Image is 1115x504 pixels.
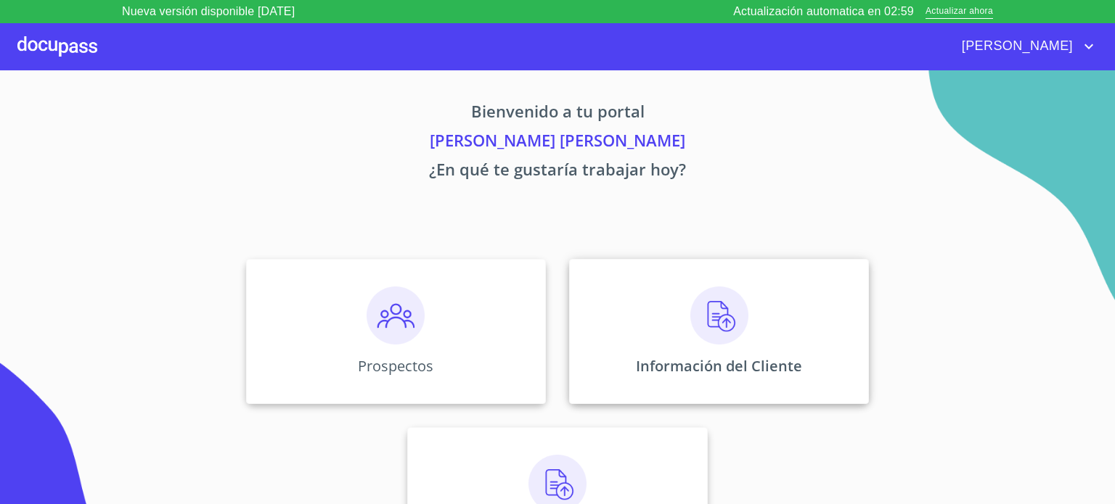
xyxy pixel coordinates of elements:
[110,128,1005,157] p: [PERSON_NAME] [PERSON_NAME]
[110,99,1005,128] p: Bienvenido a tu portal
[636,356,802,376] p: Información del Cliente
[367,286,425,344] img: prospectos.png
[951,35,1098,58] button: account of current user
[122,3,295,20] p: Nueva versión disponible [DATE]
[690,286,748,344] img: carga.png
[951,35,1080,58] span: [PERSON_NAME]
[358,356,433,376] p: Prospectos
[110,157,1005,186] p: ¿En qué te gustaría trabajar hoy?
[733,3,914,20] p: Actualización automatica en 02:59
[926,4,993,20] span: Actualizar ahora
